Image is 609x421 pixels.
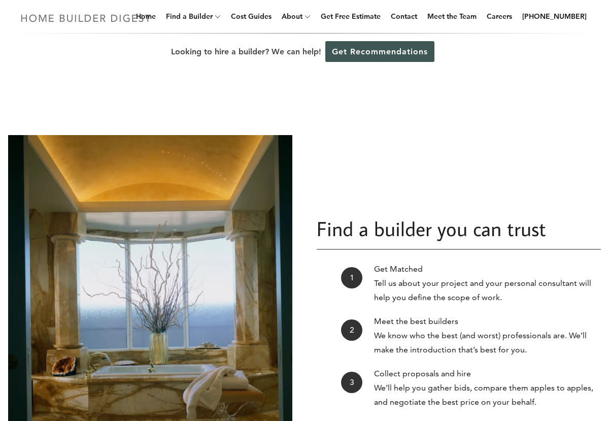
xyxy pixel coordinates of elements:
[341,367,601,409] li: Collect proposals and hire We’ll help you gather bids, compare them apples to apples, and negotia...
[341,262,601,305] li: Get Matched Tell us about your project and your personal consultant will help you define the scop...
[341,314,601,357] li: Meet the best builders We know who the best (and worst) professionals are. We’ll make the introdu...
[317,196,601,241] h2: Find a builder you can trust
[325,41,434,62] a: Get Recommendations
[16,8,156,28] img: Home Builder Digest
